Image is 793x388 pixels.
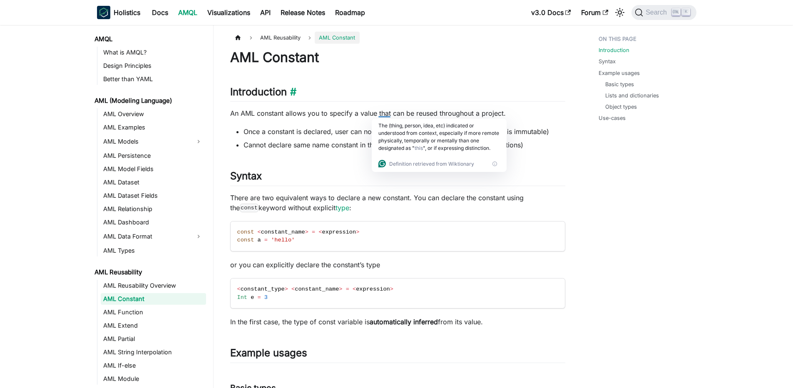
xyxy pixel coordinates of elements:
[643,9,672,16] span: Search
[101,333,206,345] a: AML Partial
[244,127,565,137] li: Once a constant is declared, user can not change its value through reassignment (it is immutable)
[287,86,296,98] a: Direct link to Introduction
[230,317,565,327] p: In the first case, the type of const variable is from its value.
[526,6,576,19] a: v3.0 Docs
[605,103,637,111] a: Object types
[92,266,206,278] a: AML Reusability
[237,294,247,301] span: Int
[97,6,110,19] img: Holistics
[101,135,191,148] a: AML Models
[101,373,206,385] a: AML Module
[92,33,206,45] a: AMQL
[101,280,206,291] a: AML Reusability Overview
[101,346,206,358] a: AML String Interpolation
[346,286,349,292] span: =
[101,306,206,318] a: AML Function
[605,92,659,99] a: Lists and dictionaries
[599,69,640,77] a: Example usages
[599,57,616,65] a: Syntax
[173,6,202,19] a: AMQL
[101,230,191,243] a: AML Data Format
[230,32,246,44] a: Home page
[356,229,359,235] span: >
[256,32,305,44] span: AML Reusability
[230,108,565,118] p: An AML constant allows you to specify a value that can be reused throughout a project.
[101,108,206,120] a: AML Overview
[271,237,295,243] span: 'hello'
[147,6,173,19] a: Docs
[237,237,254,243] span: const
[257,229,261,235] span: <
[230,170,565,186] h2: Syntax
[251,294,254,301] span: e
[191,230,206,243] button: Expand sidebar category 'AML Data Format'
[101,73,206,85] a: Better than YAML
[230,260,565,270] p: or you can explicitly declare the constant’s type
[230,49,565,66] h1: AML Constant
[315,32,359,44] span: AML Constant
[191,135,206,148] button: Expand sidebar category 'AML Models'
[318,229,322,235] span: <
[291,286,295,292] span: <
[101,203,206,215] a: AML Relationship
[244,140,565,150] li: Cannot declare same name constant in the same scope (i.e. AML modules and functions)
[370,318,438,326] strong: automatically inferred
[305,229,308,235] span: >
[599,46,629,54] a: Introduction
[240,204,259,212] code: const
[255,6,276,19] a: API
[241,286,285,292] span: constant_type
[339,286,342,292] span: >
[613,6,626,19] button: Switch between dark and light mode (currently light mode)
[258,294,261,301] span: =
[285,286,288,292] span: >
[97,6,140,19] a: HolisticsHolistics
[312,229,315,235] span: =
[261,229,305,235] span: constant_name
[356,286,390,292] span: expression
[101,190,206,201] a: AML Dataset Fields
[89,25,214,388] nav: Docs sidebar
[101,163,206,175] a: AML Model Fields
[101,122,206,133] a: AML Examples
[114,7,140,17] b: Holistics
[202,6,255,19] a: Visualizations
[101,245,206,256] a: AML Types
[264,294,268,301] span: 3
[101,293,206,305] a: AML Constant
[230,86,565,102] h2: Introduction
[276,6,330,19] a: Release Notes
[237,286,241,292] span: <
[390,286,393,292] span: >
[257,237,261,243] span: a
[605,80,634,88] a: Basic types
[631,5,696,20] button: Search (Ctrl+K)
[322,229,356,235] span: expression
[230,347,565,363] h2: Example usages
[230,32,565,44] nav: Breadcrumbs
[92,95,206,107] a: AML (Modeling Language)
[353,286,356,292] span: <
[101,177,206,188] a: AML Dataset
[101,216,206,228] a: AML Dashboard
[101,360,206,371] a: AML If-else
[336,204,349,212] a: type
[682,8,690,16] kbd: K
[330,6,370,19] a: Roadmap
[264,237,268,243] span: =
[101,60,206,72] a: Design Principles
[101,320,206,331] a: AML Extend
[101,150,206,162] a: AML Persistence
[237,229,254,235] span: const
[295,286,339,292] span: constant_name
[599,114,626,122] a: Use-cases
[576,6,613,19] a: Forum
[101,47,206,58] a: What is AMQL?
[230,193,565,213] p: There are two equivalent ways to declare a new constant. You can declare the constant using the k...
